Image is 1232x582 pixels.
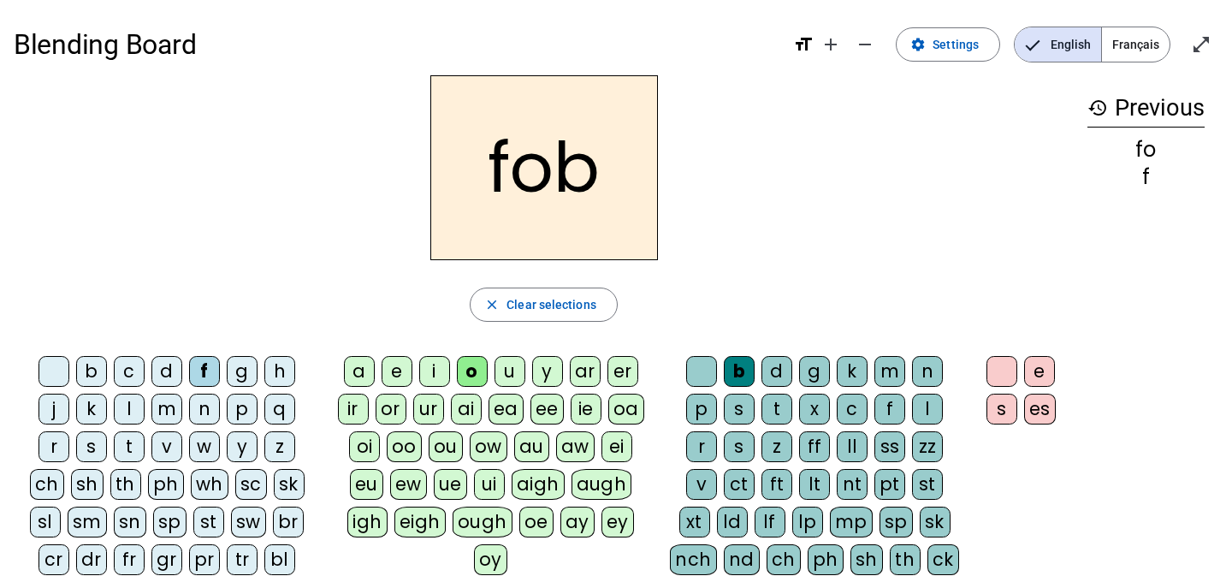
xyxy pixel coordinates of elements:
[920,507,951,537] div: sk
[189,431,220,462] div: w
[670,544,717,575] div: nch
[506,294,596,315] span: Clear selections
[912,356,943,387] div: n
[148,469,184,500] div: ph
[264,356,295,387] div: h
[387,431,422,462] div: oo
[76,394,107,425] div: k
[679,507,710,537] div: xt
[114,544,145,575] div: fr
[761,356,792,387] div: d
[227,394,258,425] div: p
[724,544,760,575] div: nd
[874,469,905,500] div: pt
[189,394,220,425] div: n
[601,431,632,462] div: ei
[1087,98,1108,118] mat-icon: history
[896,27,1000,62] button: Settings
[799,356,830,387] div: g
[376,394,406,425] div: or
[264,544,295,575] div: bl
[912,431,943,462] div: zz
[227,544,258,575] div: tr
[71,469,104,500] div: sh
[1024,356,1055,387] div: e
[820,34,841,55] mat-icon: add
[14,17,779,72] h1: Blending Board
[151,394,182,425] div: m
[38,394,69,425] div: j
[434,469,467,500] div: ue
[419,356,450,387] div: i
[530,394,564,425] div: ee
[512,469,565,500] div: aigh
[601,507,634,537] div: ey
[474,544,507,575] div: oy
[837,394,868,425] div: c
[814,27,848,62] button: Increase font size
[799,431,830,462] div: ff
[76,431,107,462] div: s
[344,356,375,387] div: a
[761,469,792,500] div: ft
[489,394,524,425] div: ea
[1191,34,1211,55] mat-icon: open_in_full
[191,469,228,500] div: wh
[413,394,444,425] div: ur
[430,75,658,260] h2: fob
[457,356,488,387] div: o
[927,544,959,575] div: ck
[151,544,182,575] div: gr
[724,356,755,387] div: b
[495,356,525,387] div: u
[793,34,814,55] mat-icon: format_size
[30,469,64,500] div: ch
[1015,27,1101,62] span: English
[912,469,943,500] div: st
[571,394,601,425] div: ie
[338,394,369,425] div: ir
[76,356,107,387] div: b
[68,507,107,537] div: sm
[429,431,463,462] div: ou
[761,431,792,462] div: z
[799,469,830,500] div: lt
[474,469,505,500] div: ui
[273,507,304,537] div: br
[607,356,638,387] div: er
[382,356,412,387] div: e
[986,394,1017,425] div: s
[608,394,644,425] div: oa
[767,544,801,575] div: ch
[761,394,792,425] div: t
[114,431,145,462] div: t
[1087,140,1205,160] div: fo
[686,469,717,500] div: v
[880,507,913,537] div: sp
[227,431,258,462] div: y
[110,469,141,500] div: th
[837,431,868,462] div: ll
[227,356,258,387] div: g
[686,431,717,462] div: r
[153,507,187,537] div: sp
[717,507,748,537] div: ld
[855,34,875,55] mat-icon: remove
[799,394,830,425] div: x
[274,469,305,500] div: sk
[912,394,943,425] div: l
[151,356,182,387] div: d
[347,507,388,537] div: igh
[264,431,295,462] div: z
[830,507,873,537] div: mp
[1024,394,1056,425] div: es
[874,394,905,425] div: f
[189,544,220,575] div: pr
[560,507,595,537] div: ay
[874,356,905,387] div: m
[114,507,146,537] div: sn
[837,469,868,500] div: nt
[1087,89,1205,128] h3: Previous
[76,544,107,575] div: dr
[724,431,755,462] div: s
